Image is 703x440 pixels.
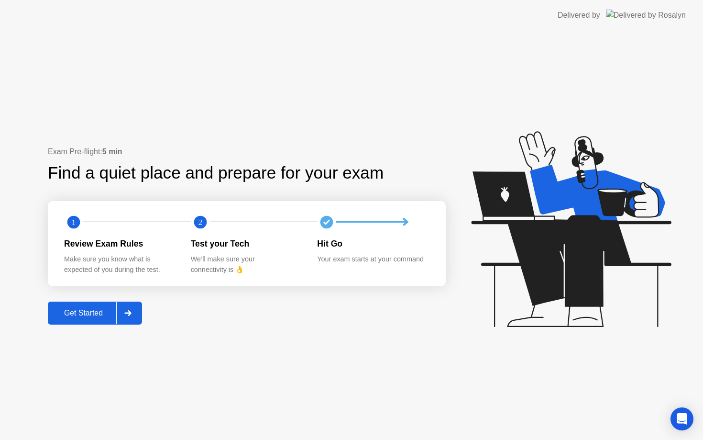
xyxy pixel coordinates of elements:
[670,407,693,430] div: Open Intercom Messenger
[558,10,600,21] div: Delivered by
[606,10,686,21] img: Delivered by Rosalyn
[48,160,385,186] div: Find a quiet place and prepare for your exam
[48,302,142,325] button: Get Started
[191,254,302,275] div: We’ll make sure your connectivity is 👌
[102,147,122,156] b: 5 min
[48,146,446,158] div: Exam Pre-flight:
[198,217,202,226] text: 2
[64,254,176,275] div: Make sure you know what is expected of you during the test.
[72,217,76,226] text: 1
[64,237,176,250] div: Review Exam Rules
[51,309,116,317] div: Get Started
[191,237,302,250] div: Test your Tech
[317,237,428,250] div: Hit Go
[317,254,428,265] div: Your exam starts at your command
